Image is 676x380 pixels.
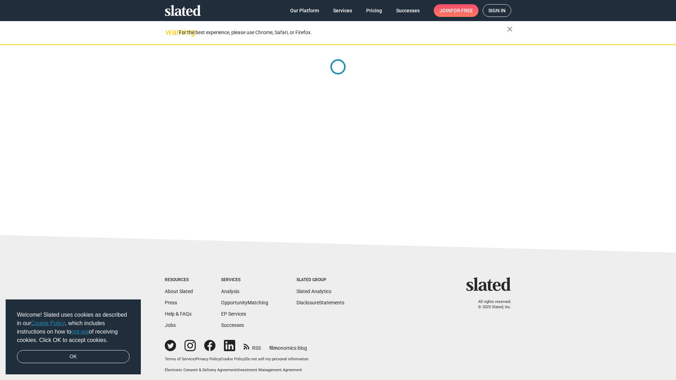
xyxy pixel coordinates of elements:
[31,320,65,326] a: Cookie Policy
[221,322,244,328] a: Successes
[244,341,261,351] a: RSS
[296,277,344,283] div: Slated Group
[284,4,325,17] a: Our Platform
[269,345,278,351] span: film
[245,357,246,361] span: |
[195,357,196,361] span: |
[333,4,352,17] span: Services
[451,4,473,17] span: for free
[396,4,420,17] span: Successes
[296,300,344,305] a: DisclosureStatements
[506,25,514,33] mat-icon: close
[439,4,473,17] span: Join
[165,311,192,317] a: Help & FAQs
[434,4,478,17] a: Joinfor free
[6,299,141,375] div: cookieconsent
[290,4,319,17] span: Our Platform
[165,368,237,372] a: Electronic Consent & Delivery Agreement
[71,329,89,335] a: opt-out
[165,277,193,283] div: Resources
[179,28,507,37] div: For the best experience, please use Chrome, Safari, or Firefox.
[221,289,239,294] a: Analysis
[269,339,307,351] a: filmonomics blog
[17,350,130,363] a: dismiss cookie message
[221,277,268,283] div: Services
[165,322,176,328] a: Jobs
[17,311,130,344] span: Welcome! Slated uses cookies as described in our , which includes instructions on how to of recei...
[471,299,511,310] p: All rights reserved. © 2025 Slated, Inc.
[221,300,268,305] a: OpportunityMatching
[220,357,221,361] span: |
[165,300,177,305] a: Press
[327,4,358,17] a: Services
[488,5,506,17] span: Sign in
[296,289,331,294] a: Slated Analytics
[196,357,220,361] a: Privacy Policy
[366,4,382,17] span: Pricing
[483,4,511,17] a: Sign in
[165,28,174,36] mat-icon: warning
[361,4,388,17] a: Pricing
[246,357,308,362] button: Do not sell my personal information
[165,289,193,294] a: About Slated
[238,368,302,372] a: Investment Management Agreement
[237,368,238,372] span: |
[221,357,245,361] a: Cookie Policy
[165,357,195,361] a: Terms of Service
[221,311,246,317] a: EP Services
[390,4,425,17] a: Successes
